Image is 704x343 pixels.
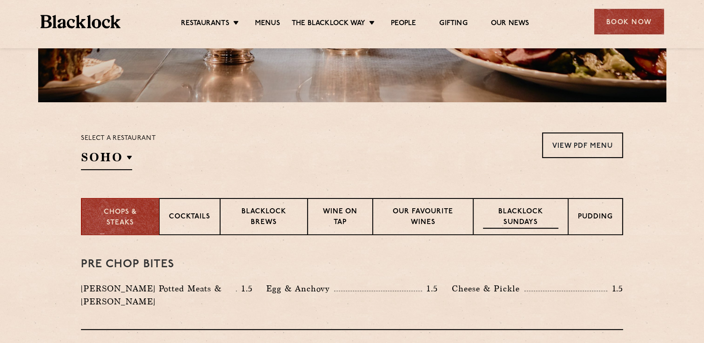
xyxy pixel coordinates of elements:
[230,207,298,229] p: Blacklock Brews
[81,258,623,270] h3: Pre Chop Bites
[237,283,253,295] p: 1.5
[292,19,365,29] a: The Blacklock Way
[382,207,463,229] p: Our favourite wines
[40,15,121,28] img: BL_Textured_Logo-footer-cropped.svg
[81,282,236,308] p: [PERSON_NAME] Potted Meats & [PERSON_NAME]
[317,207,363,229] p: Wine on Tap
[391,19,416,29] a: People
[255,19,280,29] a: Menus
[491,19,530,29] a: Our News
[266,282,334,295] p: Egg & Anchovy
[422,283,438,295] p: 1.5
[452,282,524,295] p: Cheese & Pickle
[607,283,623,295] p: 1.5
[578,212,613,224] p: Pudding
[169,212,210,224] p: Cocktails
[81,149,132,170] h2: SOHO
[594,9,664,34] div: Book Now
[91,207,149,228] p: Chops & Steaks
[542,132,623,158] a: View PDF Menu
[483,207,558,229] p: Blacklock Sundays
[181,19,229,29] a: Restaurants
[439,19,467,29] a: Gifting
[81,132,156,145] p: Select a restaurant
